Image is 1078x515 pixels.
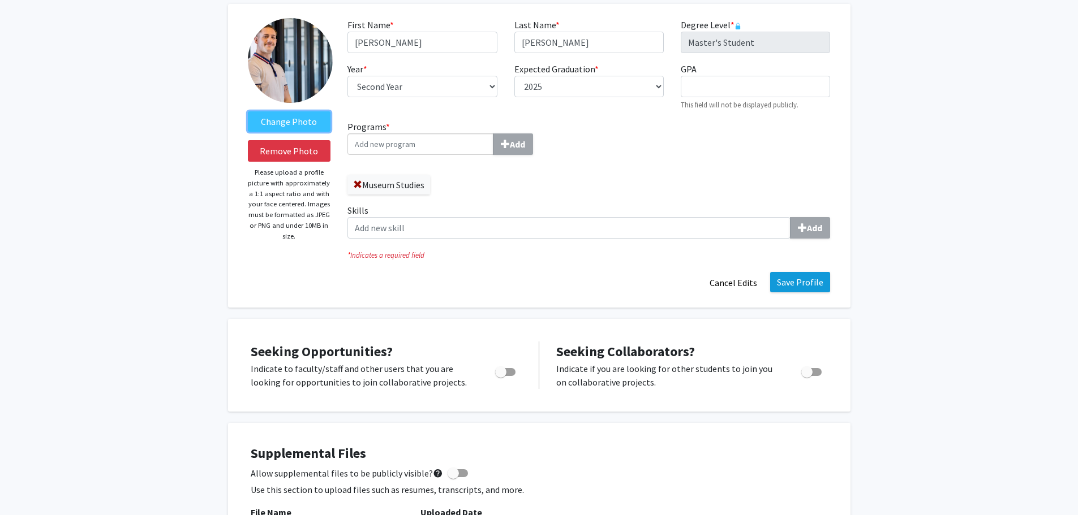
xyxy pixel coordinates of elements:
img: Profile Picture [248,18,333,103]
div: Toggle [797,362,828,379]
label: ChangeProfile Picture [248,111,331,132]
button: Skills [790,217,830,239]
div: Toggle [491,362,522,379]
label: Expected Graduation [514,62,599,76]
input: Programs*Add [347,133,493,155]
label: Degree Level [681,18,741,32]
span: Seeking Opportunities? [251,343,393,360]
label: GPA [681,62,697,76]
label: Year [347,62,367,76]
span: Allow supplemental files to be publicly visible? [251,466,443,480]
label: First Name [347,18,394,32]
label: Museum Studies [347,175,430,194]
button: Cancel Edits [702,272,765,293]
label: Last Name [514,18,560,32]
span: Seeking Collaborators? [556,343,695,360]
input: SkillsAdd [347,217,791,239]
h4: Supplemental Files [251,445,828,462]
label: Skills [347,204,830,239]
b: Add [807,222,822,233]
p: Indicate to faculty/staff and other users that you are looking for opportunities to join collabor... [251,362,474,389]
button: Remove Photo [248,140,331,162]
p: Use this section to upload files such as resumes, transcripts, and more. [251,483,828,496]
button: Programs* [493,133,533,155]
p: Indicate if you are looking for other students to join you on collaborative projects. [556,362,780,389]
iframe: Chat [8,464,48,507]
mat-icon: help [433,466,443,480]
button: Save Profile [770,272,830,292]
b: Add [510,139,525,150]
svg: This information is provided and automatically updated by Johns Hopkins University and is not edi... [735,23,741,29]
p: Please upload a profile picture with approximately a 1:1 aspect ratio and with your face centered... [248,167,331,241]
small: This field will not be displayed publicly. [681,100,798,109]
i: Indicates a required field [347,250,830,261]
label: Programs [347,120,581,155]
